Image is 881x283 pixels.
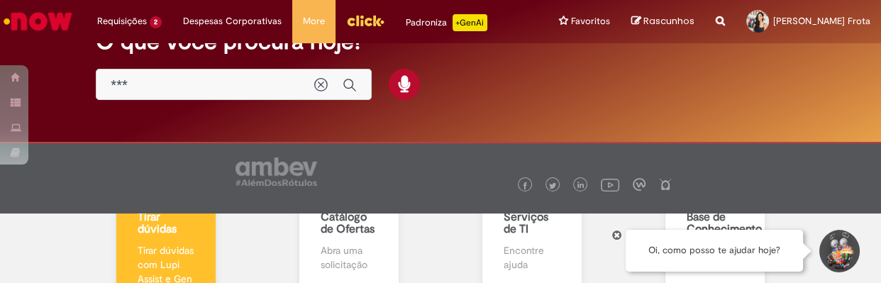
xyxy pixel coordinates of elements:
img: logo_footer_facebook.png [521,182,528,189]
div: Oi, como posso te ajudar hoje? [626,230,803,272]
a: Rascunhos [631,15,694,28]
p: Abra uma solicitação [321,243,377,272]
span: More [303,14,325,28]
img: logo_footer_twitter.png [549,182,556,189]
button: Iniciar Conversa de Suporte [817,230,860,272]
span: Despesas Corporativas [183,14,282,28]
b: Base de Conhecimento [687,210,762,237]
img: logo_footer_youtube.png [601,175,619,194]
b: Catálogo de Ofertas [321,210,375,237]
img: logo_footer_ambev_rotulo_gray.png [236,157,317,186]
p: Encontre ajuda [504,243,560,272]
img: logo_footer_linkedin.png [577,182,584,190]
span: Requisições [97,14,147,28]
img: click_logo_yellow_360x200.png [346,10,384,31]
img: ServiceNow [1,7,74,35]
b: Serviços de TI [504,210,548,237]
div: Padroniza [406,14,487,31]
span: Favoritos [571,14,610,28]
span: Rascunhos [643,14,694,28]
img: logo_footer_workplace.png [633,178,645,191]
p: +GenAi [453,14,487,31]
b: Tirar dúvidas [138,210,177,237]
span: 2 [150,16,162,28]
h2: O que você procura hoje? [96,29,785,54]
img: logo_footer_naosei.png [659,178,672,191]
span: [PERSON_NAME] Frota [773,15,870,27]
